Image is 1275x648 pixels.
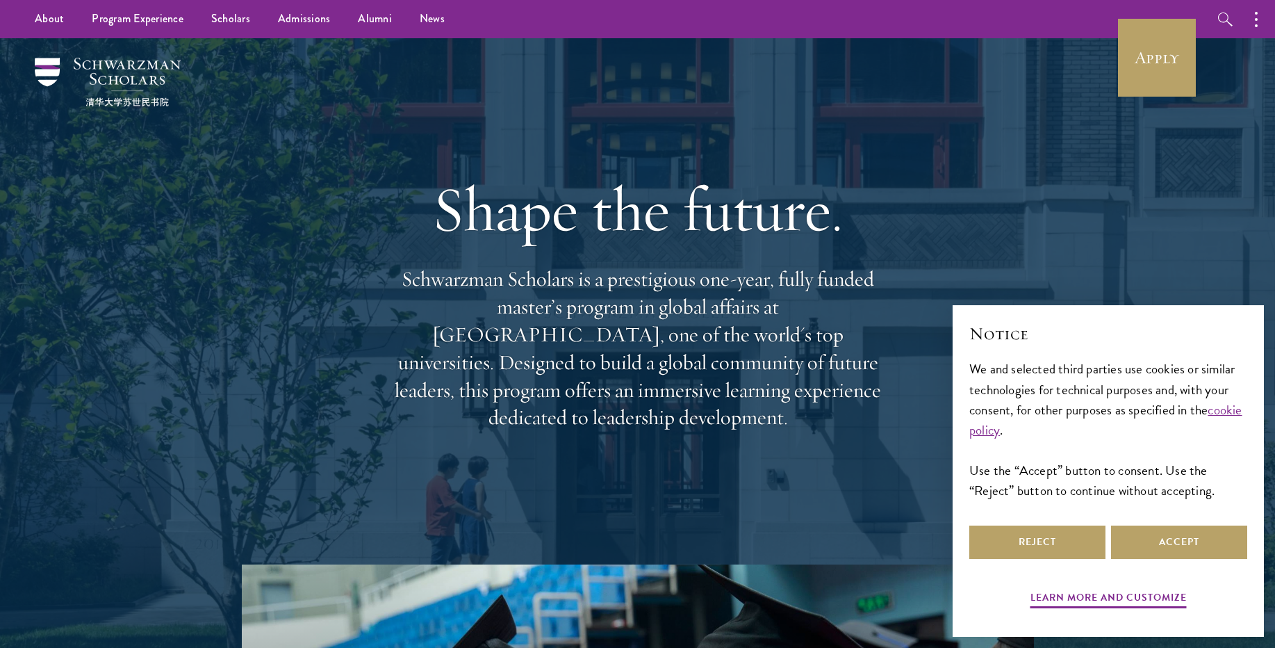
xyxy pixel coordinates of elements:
button: Learn more and customize [1030,589,1187,610]
a: cookie policy [969,400,1242,440]
button: Accept [1111,526,1247,559]
p: Schwarzman Scholars is a prestigious one-year, fully funded master’s program in global affairs at... [388,266,888,432]
img: Schwarzman Scholars [35,58,181,106]
a: Apply [1118,19,1196,97]
h2: Notice [969,322,1247,346]
div: We and selected third parties use cookies or similar technologies for technical purposes and, wit... [969,359,1247,500]
h1: Shape the future. [388,170,888,248]
button: Reject [969,526,1105,559]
